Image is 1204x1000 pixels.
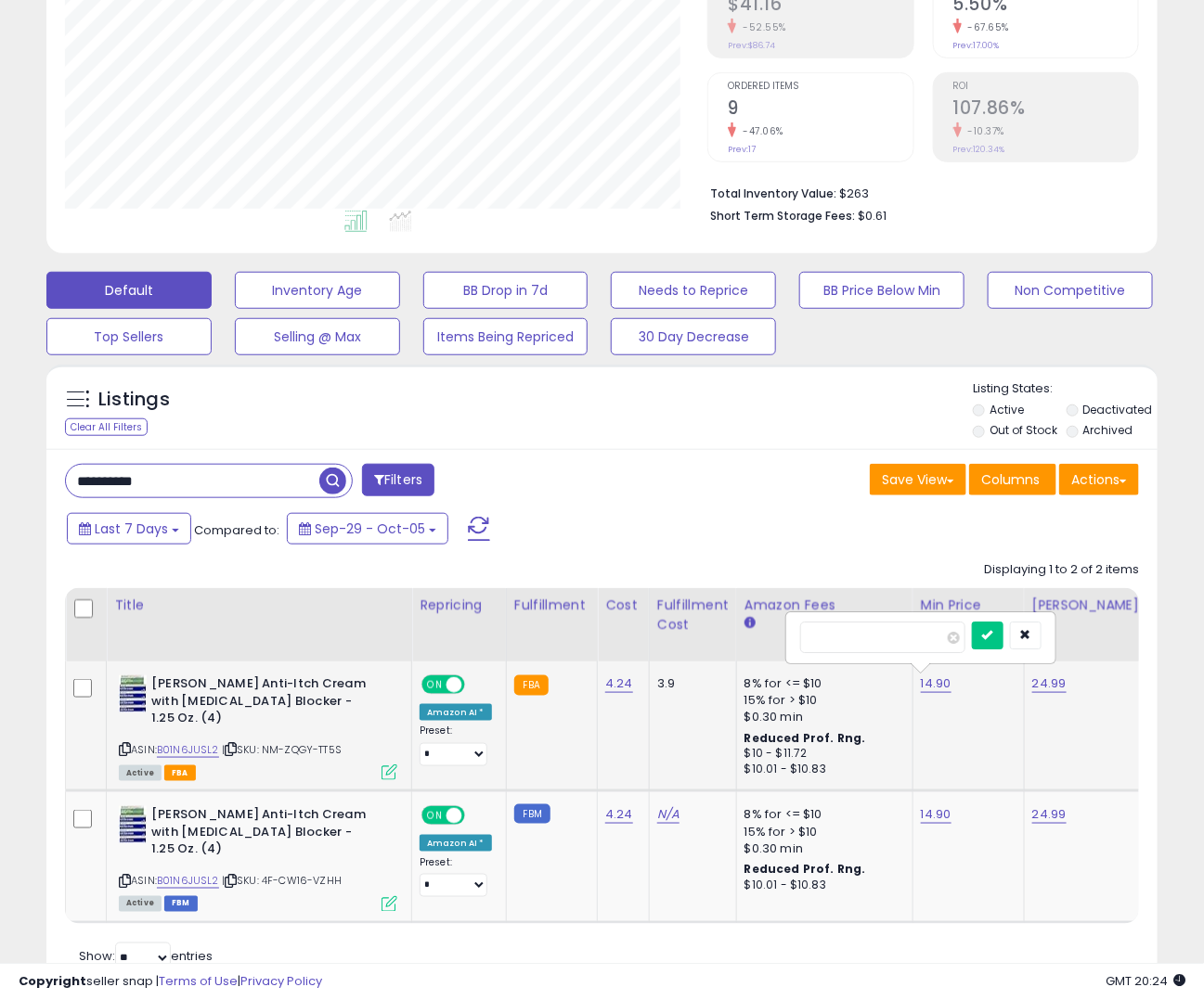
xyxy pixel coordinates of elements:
span: Last 7 Days [95,519,168,538]
b: Reduced Prof. Rng. [744,861,866,877]
p: Listing States: [973,380,1158,398]
small: Amazon Fees. [744,615,756,632]
button: Top Sellers [46,318,212,355]
button: Columns [969,464,1056,495]
button: Filters [362,464,434,496]
img: 51SIFQeAN+L._SL40_.jpg [119,806,147,843]
a: 4.24 [605,674,633,693]
div: Displaying 1 to 2 of 2 items [984,561,1139,579]
div: Title [114,596,404,615]
a: 24.99 [1032,674,1067,693]
div: 3.9 [657,675,722,692]
li: $263 [710,181,1125,203]
span: Sep-29 - Oct-05 [315,519,425,538]
b: Short Term Storage Fees: [710,208,855,224]
small: Prev: 17.00% [953,40,1000,51]
div: $10 - $11.72 [744,746,899,762]
small: Prev: 120.34% [953,144,1005,155]
span: FBA [164,765,196,781]
div: Min Price [921,596,1016,615]
div: ASIN: [119,806,397,909]
button: BB Drop in 7d [423,272,589,309]
a: Privacy Policy [240,972,322,990]
b: Reduced Prof. Rng. [744,730,866,746]
label: Active [990,402,1024,417]
a: 4.24 [605,805,633,824]
button: Last 7 Days [67,513,191,545]
a: B01N6JUSL2 [157,873,219,889]
a: N/A [657,805,680,824]
div: Amazon AI * [420,835,492,852]
div: Cost [605,596,641,615]
b: [PERSON_NAME] Anti-Itch Cream with [MEDICAL_DATA] Blocker - 1.25 Oz. (4) [151,806,377,863]
div: 8% for <= $10 [744,806,899,823]
div: $0.30 min [744,709,899,725]
button: Save View [870,464,966,495]
button: Inventory Age [235,272,400,309]
div: [PERSON_NAME] [1032,596,1143,615]
span: $0.61 [858,207,887,224]
div: Fulfillment [514,596,589,615]
h2: 107.86% [953,97,1138,122]
div: Preset: [420,856,492,898]
a: B01N6JUSL2 [157,742,219,758]
span: OFF [462,808,492,824]
img: 51SIFQeAN+L._SL40_.jpg [119,675,147,712]
small: -47.06% [736,124,783,138]
button: Actions [1059,464,1139,495]
button: Selling @ Max [235,318,400,355]
label: Deactivated [1082,402,1152,417]
h5: Listings [98,387,170,413]
small: -10.37% [962,124,1005,138]
button: BB Price Below Min [799,272,964,309]
div: Preset: [420,724,492,766]
span: 2025-10-14 20:24 GMT [1106,972,1185,990]
a: 14.90 [921,674,952,693]
a: 14.90 [921,805,952,824]
div: 8% for <= $10 [744,675,899,692]
small: FBM [514,804,550,824]
div: Repricing [420,596,498,615]
span: | SKU: 4F-CW16-VZHH [222,873,342,888]
button: Sep-29 - Oct-05 [287,513,448,545]
span: Show: entries [79,948,213,966]
div: Amazon AI * [420,704,492,721]
span: All listings currently available for purchase on Amazon [119,896,162,912]
span: Ordered Items [728,82,913,92]
div: ASIN: [119,675,397,778]
a: Terms of Use [159,972,238,990]
small: FBA [514,675,549,696]
button: Needs to Reprice [611,272,776,309]
span: ON [423,677,447,693]
label: Archived [1082,422,1133,438]
div: Amazon Fees [744,596,905,615]
small: -52.55% [736,20,786,34]
small: Prev: $86.74 [728,40,775,51]
div: 15% for > $10 [744,692,899,709]
div: Fulfillment Cost [657,596,729,635]
button: Default [46,272,212,309]
span: | SKU: NM-ZQGY-TT5S [222,742,342,757]
div: Clear All Filters [65,418,148,436]
button: 30 Day Decrease [611,318,776,355]
div: 15% for > $10 [744,824,899,840]
span: Columns [981,470,1040,489]
button: Items Being Repriced [423,318,589,355]
span: FBM [164,896,198,912]
span: ON [423,808,447,824]
div: $10.01 - $10.83 [744,878,899,893]
a: 24.99 [1032,805,1067,824]
div: $0.30 min [744,840,899,857]
strong: Copyright [19,972,86,990]
button: Non Competitive [988,272,1153,309]
small: Prev: 17 [728,144,756,155]
span: OFF [462,677,492,693]
h2: 9 [728,97,913,122]
div: $10.01 - $10.83 [744,762,899,777]
label: Out of Stock [990,422,1057,438]
span: ROI [953,82,1138,92]
b: [PERSON_NAME] Anti-Itch Cream with [MEDICAL_DATA] Blocker - 1.25 Oz. (4) [151,675,377,732]
div: seller snap | | [19,973,322,991]
small: -67.65% [962,20,1010,34]
b: Total Inventory Value: [710,186,836,201]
